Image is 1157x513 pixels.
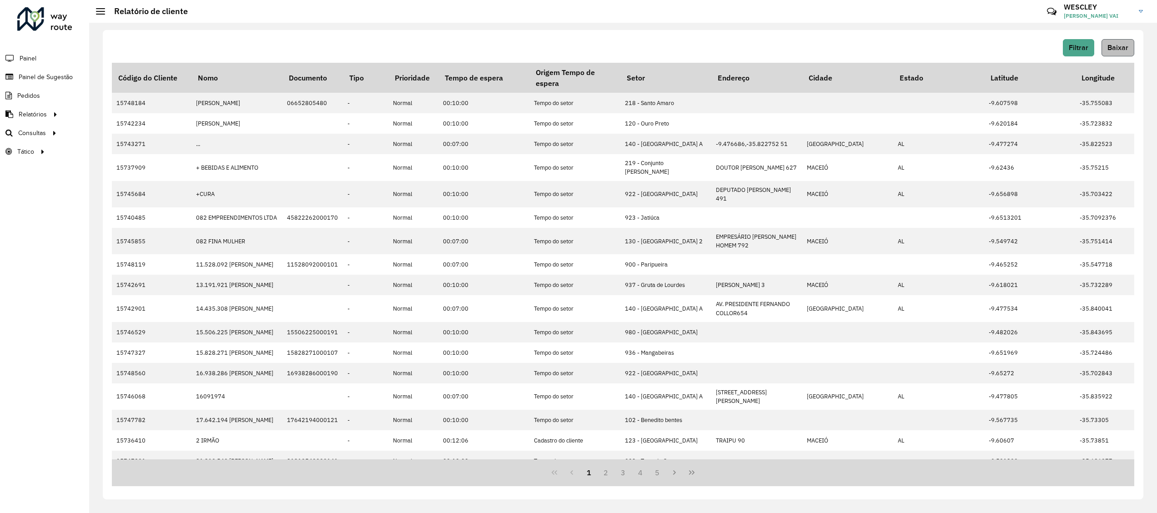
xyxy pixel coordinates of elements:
td: 00:07:00 [438,228,529,254]
td: Normal [388,93,438,113]
td: - [343,134,388,154]
td: 15747891 [112,451,191,471]
td: 15748184 [112,93,191,113]
td: MACEIÓ [802,154,893,181]
td: 00:10:00 [438,451,529,471]
td: 06652805480 [282,93,343,113]
button: Última página [683,464,700,481]
td: [GEOGRAPHIC_DATA] [802,383,893,410]
td: 15742901 [112,295,191,322]
td: 21310540000141 [282,451,343,471]
td: 102 - Benedito bentes [620,410,711,430]
td: AL [893,383,984,410]
td: [PERSON_NAME] [191,93,282,113]
td: -9.618021 [984,275,1075,295]
td: 16.938.286 [PERSON_NAME] [191,363,282,383]
button: 2 [597,464,614,481]
td: - [343,430,388,451]
td: Normal [388,254,438,275]
td: AL [893,228,984,254]
td: ... [191,134,282,154]
td: -9.476686,-35.822752 51 [711,134,802,154]
td: 00:10:00 [438,207,529,228]
td: Tempo do setor [529,228,620,254]
span: Relatórios [19,110,47,119]
td: 219 - Conjunto [PERSON_NAME] [620,154,711,181]
td: 15736410 [112,430,191,451]
td: - [343,383,388,410]
th: Setor [620,63,711,93]
td: Normal [388,342,438,363]
td: 00:07:00 [438,295,529,322]
td: -9.482026 [984,322,1075,342]
td: - [343,207,388,228]
td: DOUTOR [PERSON_NAME] 627 [711,154,802,181]
td: 15743271 [112,134,191,154]
td: 15828271000107 [282,342,343,363]
td: Normal [388,451,438,471]
td: 980 - [GEOGRAPHIC_DATA] [620,322,711,342]
td: [GEOGRAPHIC_DATA] [802,134,893,154]
span: Filtrar [1069,44,1088,51]
td: + BEBIDAS E ALIMENTO [191,154,282,181]
td: Cadastro do cliente [529,430,620,451]
td: Tempo do setor [529,93,620,113]
td: - [343,275,388,295]
td: 922 - [GEOGRAPHIC_DATA] [620,363,711,383]
td: 15746529 [112,322,191,342]
td: AL [893,275,984,295]
td: Normal [388,322,438,342]
td: -9.62436 [984,154,1075,181]
td: Tempo do setor [529,181,620,207]
a: Contato Rápido [1042,2,1061,21]
td: -9.651969 [984,342,1075,363]
td: 140 - [GEOGRAPHIC_DATA] A [620,383,711,410]
td: 17.642.194 [PERSON_NAME] [191,410,282,430]
button: Baixar [1102,39,1134,56]
td: - [343,181,388,207]
button: 4 [632,464,649,481]
td: AL [893,134,984,154]
td: 11.528.092 [PERSON_NAME] [191,254,282,275]
td: - [343,93,388,113]
span: Consultas [18,128,46,138]
td: 900 - Paripueira [620,254,711,275]
td: 00:10:00 [438,181,529,207]
th: Estado [893,63,984,93]
td: -9.477805 [984,383,1075,410]
td: -9.477274 [984,134,1075,154]
td: 00:10:00 [438,113,529,134]
td: [STREET_ADDRESS][PERSON_NAME] [711,383,802,410]
th: Latitude [984,63,1075,93]
td: 00:10:00 [438,322,529,342]
td: Tempo do setor [529,275,620,295]
span: Baixar [1107,44,1128,51]
td: MACEIÓ [802,430,893,451]
td: Tempo do setor [529,113,620,134]
span: Tático [17,147,34,156]
td: Tempo do setor [529,295,620,322]
td: AV. PRESIDENTE FERNANDO COLLOR654 [711,295,802,322]
td: 16938286000190 [282,363,343,383]
td: 15506225000191 [282,322,343,342]
td: -9.6513201 [984,207,1075,228]
td: Tempo do setor [529,451,620,471]
td: Tempo do setor [529,254,620,275]
td: Normal [388,181,438,207]
button: Filtrar [1063,39,1094,56]
td: 00:07:00 [438,383,529,410]
td: Normal [388,154,438,181]
td: - [343,451,388,471]
td: Tempo do setor [529,383,620,410]
td: +CURA [191,181,282,207]
td: 130 - [GEOGRAPHIC_DATA] 2 [620,228,711,254]
th: Endereço [711,63,802,93]
td: 00:10:00 [438,275,529,295]
td: Normal [388,295,438,322]
td: -9.65272 [984,363,1075,383]
td: 15737909 [112,154,191,181]
td: AL [893,430,984,451]
td: MACEIÓ [802,228,893,254]
td: 15746068 [112,383,191,410]
td: 15745855 [112,228,191,254]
